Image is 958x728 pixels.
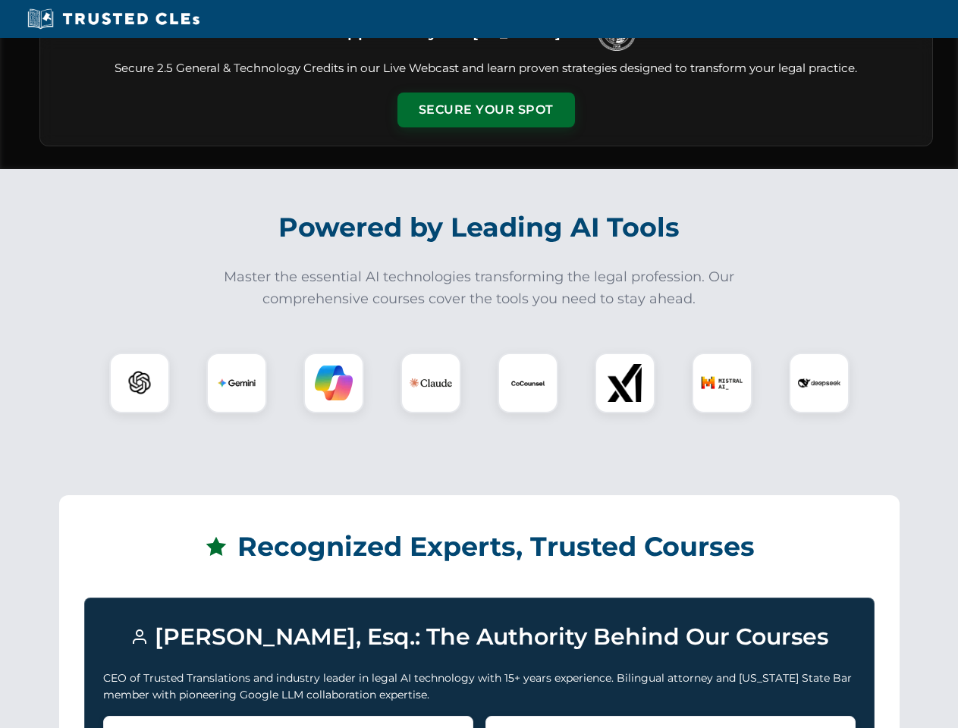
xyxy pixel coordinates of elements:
[214,266,745,310] p: Master the essential AI technologies transforming the legal profession. Our comprehensive courses...
[103,670,856,704] p: CEO of Trusted Translations and industry leader in legal AI technology with 15+ years experience....
[103,617,856,657] h3: [PERSON_NAME], Esq.: The Authority Behind Our Courses
[109,353,170,413] div: ChatGPT
[397,93,575,127] button: Secure Your Spot
[84,520,875,573] h2: Recognized Experts, Trusted Courses
[595,353,655,413] div: xAI
[59,201,900,254] h2: Powered by Leading AI Tools
[218,364,256,402] img: Gemini Logo
[118,361,162,405] img: ChatGPT Logo
[798,362,840,404] img: DeepSeek Logo
[692,353,752,413] div: Mistral AI
[23,8,204,30] img: Trusted CLEs
[606,364,644,402] img: xAI Logo
[400,353,461,413] div: Claude
[206,353,267,413] div: Gemini
[410,362,452,404] img: Claude Logo
[315,364,353,402] img: Copilot Logo
[789,353,850,413] div: DeepSeek
[498,353,558,413] div: CoCounsel
[509,364,547,402] img: CoCounsel Logo
[701,362,743,404] img: Mistral AI Logo
[303,353,364,413] div: Copilot
[58,60,914,77] p: Secure 2.5 General & Technology Credits in our Live Webcast and learn proven strategies designed ...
